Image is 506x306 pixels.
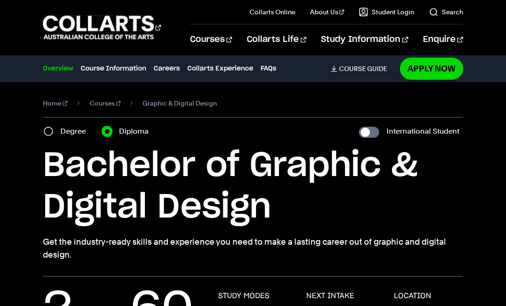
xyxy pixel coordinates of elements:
h3: STUDY MODES [218,291,269,300]
a: Course Information [81,64,146,74]
a: Collarts Experience [187,64,253,74]
a: Collarts Life [247,24,306,55]
label: Diploma [119,125,154,138]
a: Search [429,7,463,17]
a: Overview [43,64,73,74]
a: Enquire [423,24,463,55]
a: Collarts Online [250,7,295,17]
a: Study Information [321,24,408,55]
span: Graphic & Digital Design [143,97,217,110]
a: FAQs [261,64,276,74]
a: Home [43,97,67,110]
h1: Bachelor of Graphic & Digital Design [43,145,463,228]
a: Course Guide [331,65,394,73]
a: About Us [310,7,344,17]
h3: LOCATION [394,291,431,300]
p: Get the industry-ready skills and experience you need to make a lasting career out of graphic and... [43,235,463,261]
h3: NEXT INTAKE [306,291,354,300]
a: Careers [154,64,180,74]
a: Courses [190,24,232,55]
a: Courses [89,97,121,110]
label: International Student [387,125,459,138]
a: Student Login [359,7,414,17]
label: Degree [60,125,91,138]
a: Apply Now [400,58,463,79]
div: Go to homepage [43,14,161,41]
